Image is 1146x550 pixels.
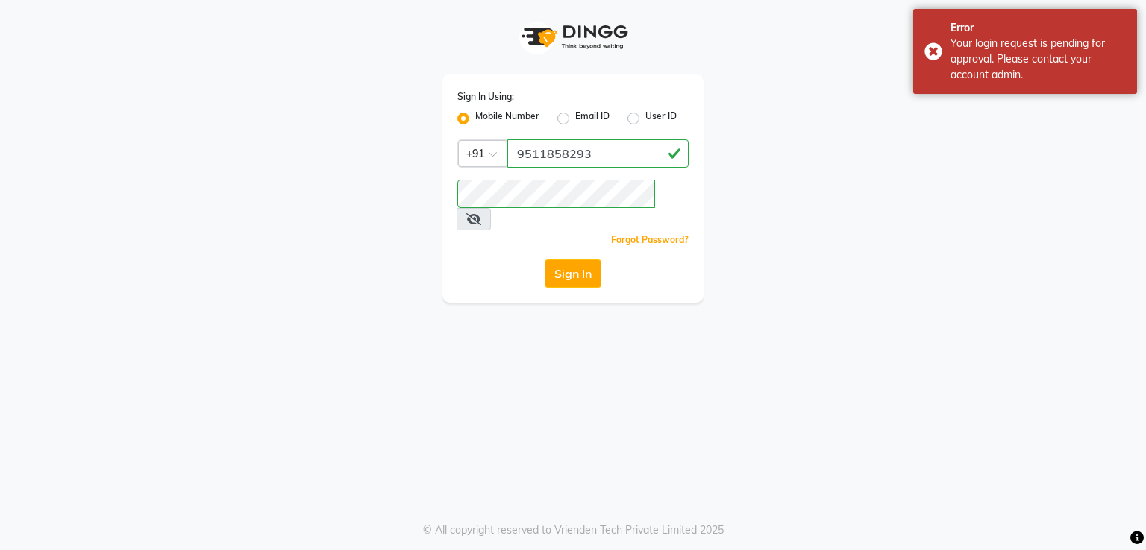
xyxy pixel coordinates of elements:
button: Sign In [545,259,601,288]
input: Username [457,180,655,208]
img: logo1.svg [513,15,633,59]
a: Forgot Password? [611,234,689,245]
label: User ID [645,110,677,127]
div: Error [951,20,1126,36]
label: Email ID [575,110,610,127]
label: Sign In Using: [457,90,514,104]
input: Username [507,139,689,168]
div: Your login request is pending for approval. Please contact your account admin. [951,36,1126,83]
label: Mobile Number [475,110,539,127]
